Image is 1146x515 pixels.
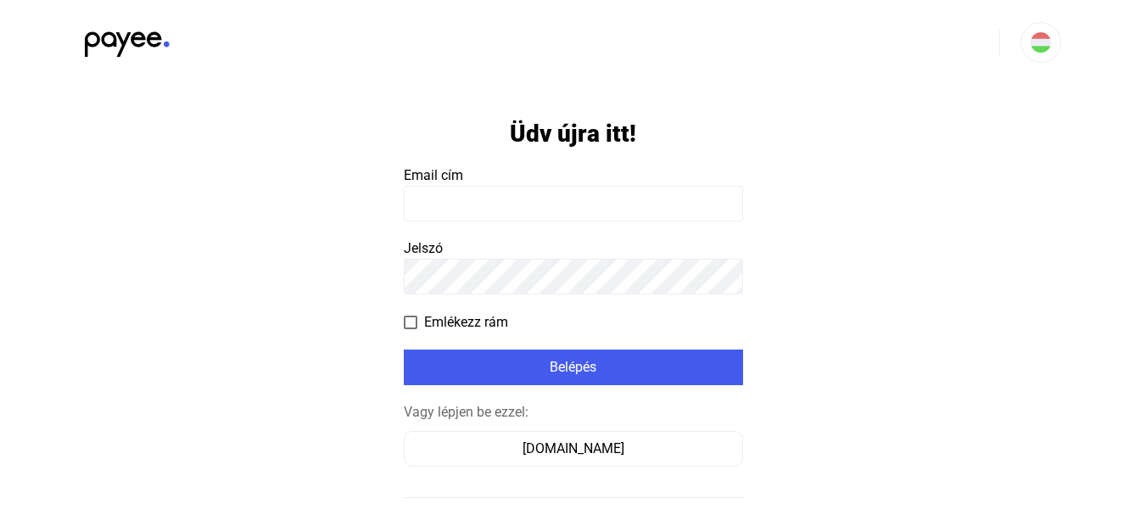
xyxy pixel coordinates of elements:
img: HU [1031,32,1051,53]
button: Belépés [404,350,743,385]
h1: Üdv újra itt! [510,119,636,148]
button: [DOMAIN_NAME] [404,431,743,467]
span: Email cím [404,167,463,183]
a: [DOMAIN_NAME] [404,440,743,456]
div: Belépés [409,357,738,378]
div: Vagy lépjen be ezzel: [404,402,743,423]
button: HU [1020,22,1061,63]
div: [DOMAIN_NAME] [410,439,737,459]
img: black-payee-blue-dot.svg [85,22,170,57]
span: Jelszó [404,240,443,256]
span: Emlékezz rám [424,312,508,333]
